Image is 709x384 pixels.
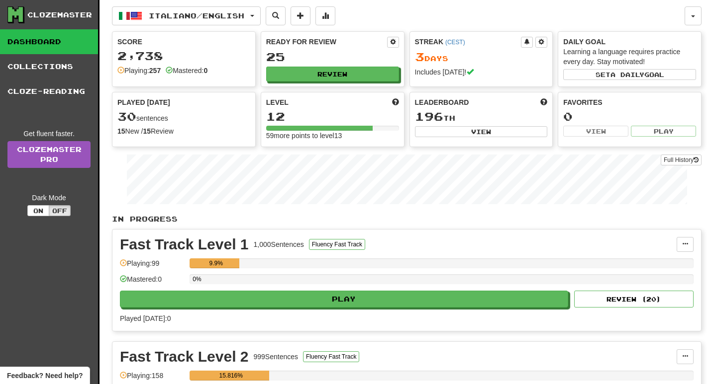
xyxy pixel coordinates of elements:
[610,71,644,78] span: a daily
[120,314,171,322] span: Played [DATE]: 0
[112,6,261,25] button: Italiano/English
[254,352,299,362] div: 999 Sentences
[49,205,71,216] button: Off
[415,50,424,64] span: 3
[563,110,696,123] div: 0
[415,110,548,123] div: th
[120,237,249,252] div: Fast Track Level 1
[631,126,696,137] button: Play
[120,291,568,307] button: Play
[117,50,250,62] div: 2,738
[27,205,49,216] button: On
[291,6,310,25] button: Add sentence to collection
[120,349,249,364] div: Fast Track Level 2
[117,127,125,135] strong: 15
[143,127,151,135] strong: 15
[266,67,399,81] button: Review
[117,66,161,76] div: Playing:
[266,97,289,107] span: Level
[117,110,250,123] div: sentences
[120,258,185,275] div: Playing: 99
[266,131,399,141] div: 59 more points to level 13
[117,97,170,107] span: Played [DATE]
[563,69,696,80] button: Seta dailygoal
[117,126,250,136] div: New / Review
[415,67,548,77] div: Includes [DATE]!
[392,97,399,107] span: Score more points to level up
[315,6,335,25] button: More stats
[149,11,244,20] span: Italiano / English
[27,10,92,20] div: Clozemaster
[415,97,469,107] span: Leaderboard
[415,126,548,137] button: View
[415,51,548,64] div: Day s
[7,129,91,139] div: Get fluent faster.
[266,6,286,25] button: Search sentences
[117,37,250,47] div: Score
[120,274,185,291] div: Mastered: 0
[266,51,399,63] div: 25
[203,67,207,75] strong: 0
[303,351,359,362] button: Fluency Fast Track
[415,37,521,47] div: Streak
[563,97,696,107] div: Favorites
[266,37,387,47] div: Ready for Review
[254,239,304,249] div: 1,000 Sentences
[266,110,399,123] div: 12
[563,47,696,67] div: Learning a language requires practice every day. Stay motivated!
[540,97,547,107] span: This week in points, UTC
[415,109,443,123] span: 196
[149,67,161,75] strong: 257
[7,141,91,168] a: ClozemasterPro
[193,258,239,268] div: 9.9%
[563,37,696,47] div: Daily Goal
[193,371,269,381] div: 15.816%
[445,39,465,46] a: (CEST)
[166,66,207,76] div: Mastered:
[563,126,628,137] button: View
[661,154,702,165] button: Full History
[7,371,83,381] span: Open feedback widget
[574,291,694,307] button: Review (20)
[112,214,702,224] p: In Progress
[309,239,365,250] button: Fluency Fast Track
[117,109,136,123] span: 30
[7,193,91,203] div: Dark Mode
